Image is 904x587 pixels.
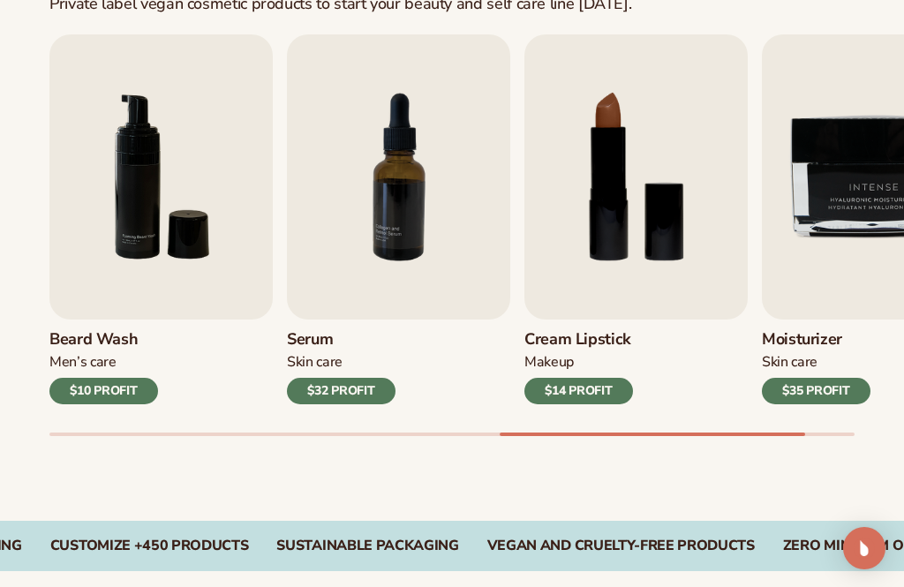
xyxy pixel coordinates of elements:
[524,330,633,350] h3: Cream Lipstick
[50,538,249,554] div: CUSTOMIZE +450 PRODUCTS
[524,34,748,404] a: 8 / 9
[49,378,158,404] div: $10 PROFIT
[762,378,870,404] div: $35 PROFIT
[487,538,755,554] div: VEGAN AND CRUELTY-FREE PRODUCTS
[287,353,395,372] div: Skin Care
[49,34,273,404] a: 6 / 9
[524,353,633,372] div: Makeup
[287,378,395,404] div: $32 PROFIT
[287,330,395,350] h3: Serum
[762,330,870,350] h3: Moisturizer
[287,34,510,404] a: 7 / 9
[49,330,158,350] h3: Beard Wash
[843,527,885,569] div: Open Intercom Messenger
[49,353,158,372] div: Men’s Care
[524,378,633,404] div: $14 PROFIT
[762,353,870,372] div: Skin Care
[276,538,458,554] div: SUSTAINABLE PACKAGING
